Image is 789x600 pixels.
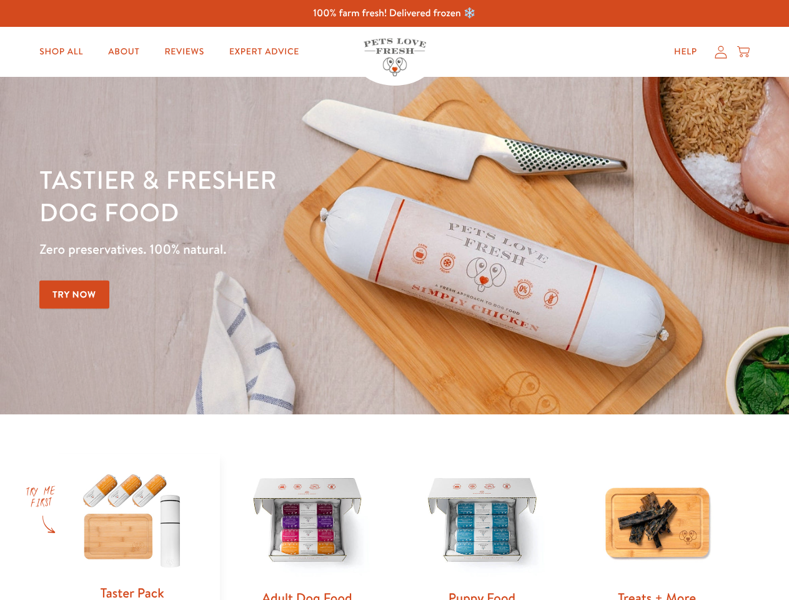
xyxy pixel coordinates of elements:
a: Help [664,39,707,64]
a: About [98,39,149,64]
p: Zero preservatives. 100% natural. [39,238,513,261]
a: Try Now [39,281,109,309]
img: Pets Love Fresh [364,38,426,76]
a: Expert Advice [219,39,309,64]
a: Reviews [154,39,214,64]
h1: Tastier & fresher dog food [39,163,513,228]
a: Shop All [29,39,93,64]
